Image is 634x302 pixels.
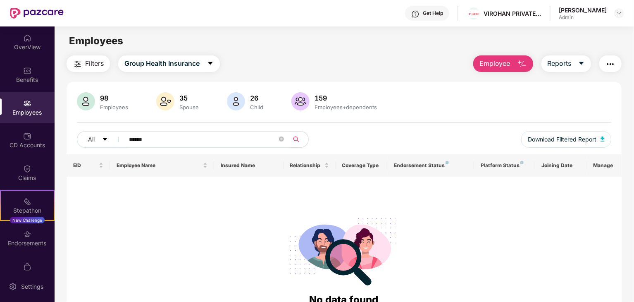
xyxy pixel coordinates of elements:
th: Coverage Type [336,154,388,177]
img: svg+xml;base64,PHN2ZyB4bWxucz0iaHR0cDovL3d3dy53My5vcmcvMjAwMC9zdmciIHdpZHRoPSIyODgiIGhlaWdodD0iMj... [284,208,403,292]
div: Employees+dependents [313,104,379,110]
span: Group Health Insurance [124,58,200,69]
button: Reportscaret-down [541,55,591,72]
span: close-circle [279,136,284,144]
div: 98 [98,94,130,102]
img: svg+xml;base64,PHN2ZyB4bWxucz0iaHR0cDovL3d3dy53My5vcmcvMjAwMC9zdmciIHhtbG5zOnhsaW5rPSJodHRwOi8vd3... [291,92,310,110]
img: svg+xml;base64,PHN2ZyB4bWxucz0iaHR0cDovL3d3dy53My5vcmcvMjAwMC9zdmciIHdpZHRoPSIyMSIgaGVpZ2h0PSIyMC... [23,197,31,206]
button: Group Health Insurancecaret-down [118,55,220,72]
img: Virohan%20logo%20(1).jpg [468,10,480,18]
div: New Challenge [10,217,45,223]
img: svg+xml;base64,PHN2ZyB4bWxucz0iaHR0cDovL3d3dy53My5vcmcvMjAwMC9zdmciIHhtbG5zOnhsaW5rPSJodHRwOi8vd3... [601,137,605,141]
img: svg+xml;base64,PHN2ZyB4bWxucz0iaHR0cDovL3d3dy53My5vcmcvMjAwMC9zdmciIHdpZHRoPSI4IiBoZWlnaHQ9IjgiIH... [446,161,449,164]
th: Manage [587,154,622,177]
span: Employees [69,35,123,47]
img: svg+xml;base64,PHN2ZyB4bWxucz0iaHR0cDovL3d3dy53My5vcmcvMjAwMC9zdmciIHdpZHRoPSIyNCIgaGVpZ2h0PSIyNC... [605,59,615,69]
span: All [88,135,95,144]
button: Employee [473,55,533,72]
img: svg+xml;base64,PHN2ZyBpZD0iQ2xhaW0iIHhtbG5zPSJodHRwOi8vd3d3LnczLm9yZy8yMDAwL3N2ZyIgd2lkdGg9IjIwIi... [23,165,31,173]
div: Spouse [178,104,200,110]
div: 26 [248,94,265,102]
div: Platform Status [481,162,528,169]
img: svg+xml;base64,PHN2ZyBpZD0iQmVuZWZpdHMiIHhtbG5zPSJodHRwOi8vd3d3LnczLm9yZy8yMDAwL3N2ZyIgd2lkdGg9Ij... [23,67,31,75]
th: EID [67,154,110,177]
div: Child [248,104,265,110]
span: EID [73,162,97,169]
div: Stepathon [1,206,54,215]
img: svg+xml;base64,PHN2ZyBpZD0iSG9tZSIgeG1sbnM9Imh0dHA6Ly93d3cudzMub3JnLzIwMDAvc3ZnIiB3aWR0aD0iMjAiIG... [23,34,31,42]
img: svg+xml;base64,PHN2ZyB4bWxucz0iaHR0cDovL3d3dy53My5vcmcvMjAwMC9zdmciIHdpZHRoPSI4IiBoZWlnaHQ9IjgiIH... [520,161,524,164]
img: svg+xml;base64,PHN2ZyBpZD0iRW1wbG95ZWVzIiB4bWxucz0iaHR0cDovL3d3dy53My5vcmcvMjAwMC9zdmciIHdpZHRoPS... [23,99,31,108]
span: Reports [548,58,572,69]
img: svg+xml;base64,PHN2ZyB4bWxucz0iaHR0cDovL3d3dy53My5vcmcvMjAwMC9zdmciIHhtbG5zOnhsaW5rPSJodHRwOi8vd3... [156,92,174,110]
th: Relationship [284,154,336,177]
div: Employees [98,104,130,110]
span: caret-down [102,137,108,143]
div: [PERSON_NAME] [559,6,607,14]
img: svg+xml;base64,PHN2ZyBpZD0iTXlfT3JkZXJzIiBkYXRhLW5hbWU9Ik15IE9yZGVycyIgeG1sbnM9Imh0dHA6Ly93d3cudz... [23,263,31,271]
span: Employee Name [117,162,201,169]
div: Endorsement Status [394,162,467,169]
span: Download Filtered Report [528,135,596,144]
button: Download Filtered Report [521,131,611,148]
button: Filters [67,55,110,72]
span: Employee [479,58,510,69]
th: Employee Name [110,154,214,177]
span: search [288,136,304,143]
span: caret-down [578,60,585,67]
img: svg+xml;base64,PHN2ZyBpZD0iSGVscC0zMngzMiIgeG1sbnM9Imh0dHA6Ly93d3cudzMub3JnLzIwMDAvc3ZnIiB3aWR0aD... [411,10,419,18]
span: close-circle [279,137,284,141]
div: Admin [559,14,607,21]
img: svg+xml;base64,PHN2ZyBpZD0iRHJvcGRvd24tMzJ4MzIiIHhtbG5zPSJodHRwOi8vd3d3LnczLm9yZy8yMDAwL3N2ZyIgd2... [616,10,622,17]
img: svg+xml;base64,PHN2ZyB4bWxucz0iaHR0cDovL3d3dy53My5vcmcvMjAwMC9zdmciIHhtbG5zOnhsaW5rPSJodHRwOi8vd3... [517,59,527,69]
div: 159 [313,94,379,102]
img: svg+xml;base64,PHN2ZyBpZD0iRW5kb3JzZW1lbnRzIiB4bWxucz0iaHR0cDovL3d3dy53My5vcmcvMjAwMC9zdmciIHdpZH... [23,230,31,238]
img: svg+xml;base64,PHN2ZyBpZD0iQ0RfQWNjb3VudHMiIGRhdGEtbmFtZT0iQ0QgQWNjb3VudHMiIHhtbG5zPSJodHRwOi8vd3... [23,132,31,140]
span: caret-down [207,60,214,67]
th: Joining Date [535,154,587,177]
img: svg+xml;base64,PHN2ZyB4bWxucz0iaHR0cDovL3d3dy53My5vcmcvMjAwMC9zdmciIHdpZHRoPSIyNCIgaGVpZ2h0PSIyNC... [73,59,83,69]
div: 35 [178,94,200,102]
img: svg+xml;base64,PHN2ZyB4bWxucz0iaHR0cDovL3d3dy53My5vcmcvMjAwMC9zdmciIHhtbG5zOnhsaW5rPSJodHRwOi8vd3... [227,92,245,110]
button: search [288,131,309,148]
div: Get Help [423,10,443,17]
th: Insured Name [214,154,284,177]
div: Settings [19,283,46,291]
img: svg+xml;base64,PHN2ZyBpZD0iU2V0dGluZy0yMHgyMCIgeG1sbnM9Imh0dHA6Ly93d3cudzMub3JnLzIwMDAvc3ZnIiB3aW... [9,283,17,291]
div: VIROHAN PRIVATE LIMITED [484,10,541,17]
button: Allcaret-down [77,131,127,148]
img: New Pazcare Logo [10,8,64,19]
span: Filters [85,58,104,69]
span: Relationship [290,162,323,169]
img: svg+xml;base64,PHN2ZyB4bWxucz0iaHR0cDovL3d3dy53My5vcmcvMjAwMC9zdmciIHhtbG5zOnhsaW5rPSJodHRwOi8vd3... [77,92,95,110]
